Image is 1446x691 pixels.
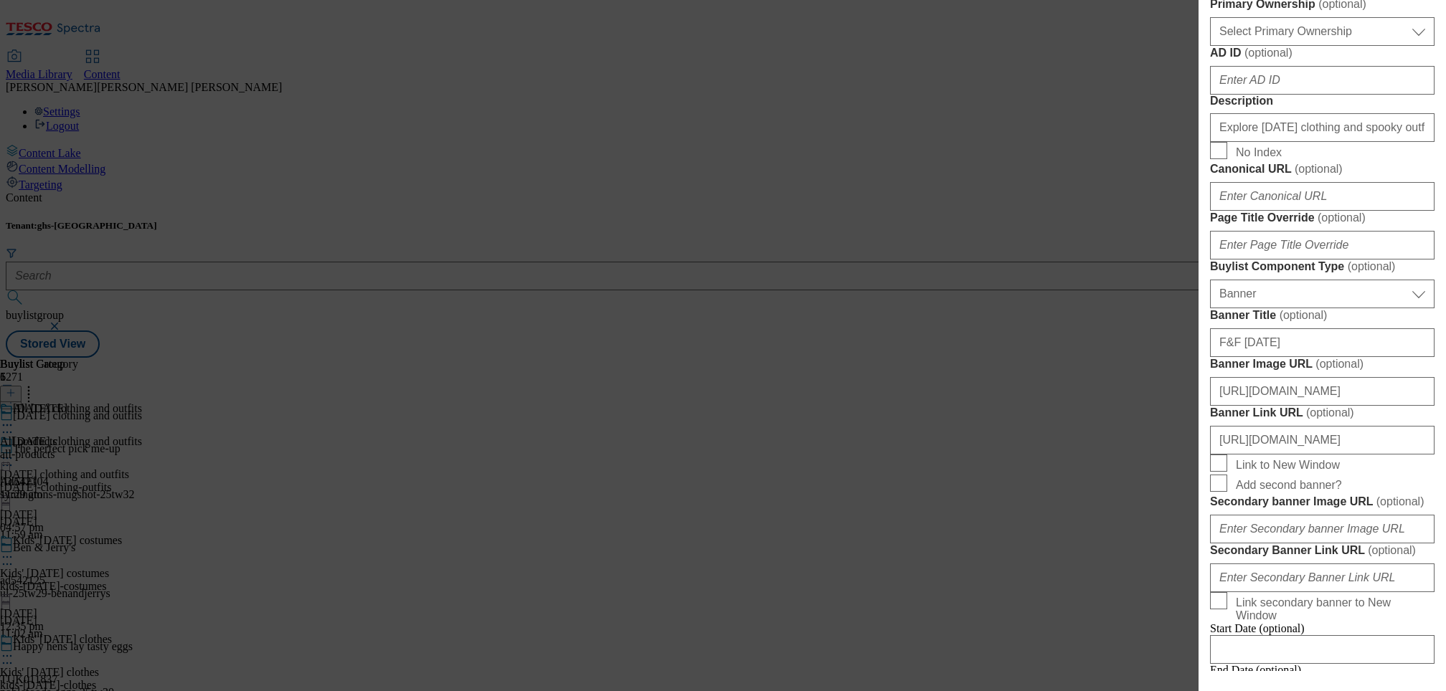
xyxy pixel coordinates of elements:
label: AD ID [1210,46,1435,60]
span: Add second banner? [1236,479,1342,492]
span: ( optional ) [1244,47,1293,59]
span: ( optional ) [1280,309,1328,321]
span: ( optional ) [1318,211,1366,224]
span: Link to New Window [1236,459,1340,472]
label: Page Title Override [1210,211,1435,225]
input: Enter AD ID [1210,66,1435,95]
label: Canonical URL [1210,162,1435,176]
span: ( optional ) [1306,406,1354,419]
label: Secondary Banner Link URL [1210,543,1435,558]
span: ( optional ) [1295,163,1343,175]
label: Buylist Component Type [1210,259,1435,274]
input: Enter Description [1210,113,1435,142]
span: No Index [1236,146,1282,159]
label: Banner Image URL [1210,357,1435,371]
input: Enter Canonical URL [1210,182,1435,211]
span: ( optional ) [1368,544,1416,556]
span: End Date (optional) [1210,664,1301,676]
span: ( optional ) [1348,260,1396,272]
label: Description [1210,95,1435,108]
span: ( optional ) [1315,358,1364,370]
input: Enter Page Title Override [1210,231,1435,259]
label: Banner Title [1210,308,1435,323]
span: Link secondary banner to New Window [1236,596,1429,622]
span: ( optional ) [1376,495,1424,507]
input: Enter Secondary Banner Link URL [1210,563,1435,592]
input: Enter Banner Image URL [1210,377,1435,406]
span: Start Date (optional) [1210,622,1305,634]
input: Enter Secondary banner Image URL [1210,515,1435,543]
label: Secondary banner Image URL [1210,495,1435,509]
label: Banner Link URL [1210,406,1435,420]
input: Enter Date [1210,635,1435,664]
input: Enter Banner Link URL [1210,426,1435,454]
input: Enter Banner Title [1210,328,1435,357]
